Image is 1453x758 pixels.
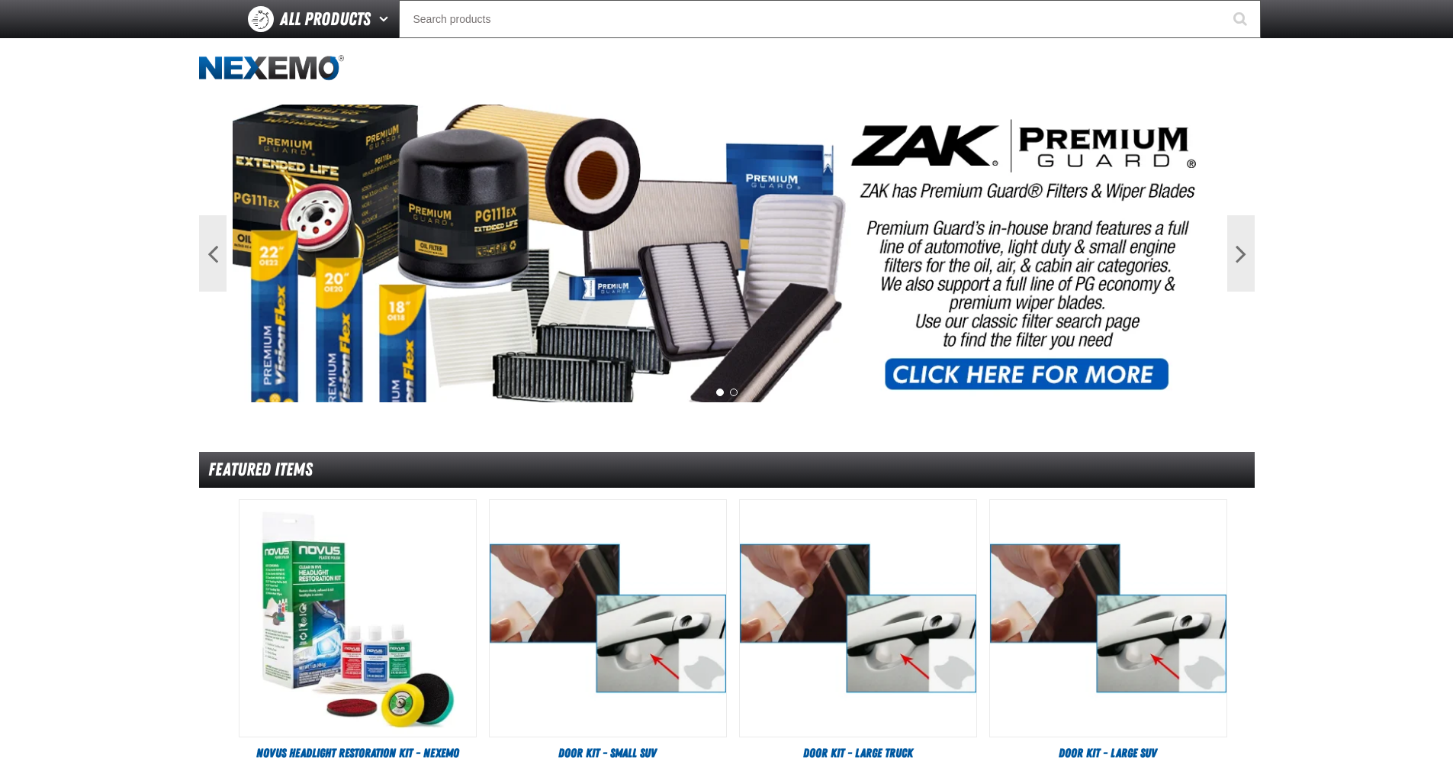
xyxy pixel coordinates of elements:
div: Featured Items [199,452,1255,488]
span: All Products [280,5,371,33]
: View Details of the Door Kit - Large SUV [990,500,1226,737]
img: Door Kit - Large SUV [990,500,1226,737]
img: Door Kit - Large Truck [740,500,976,737]
: View Details of the Door Kit - Small SUV [490,500,726,737]
img: Nexemo logo [199,55,344,82]
button: 2 of 2 [730,389,738,396]
img: Novus Headlight Restoration Kit - Nexemo [239,500,476,737]
button: 1 of 2 [716,389,724,396]
img: PG Filters & Wipers [233,105,1221,402]
img: Door Kit - Small SUV [490,500,726,737]
: View Details of the Door Kit - Large Truck [740,500,976,737]
button: Previous [199,215,227,292]
button: Next [1227,215,1255,292]
: View Details of the Novus Headlight Restoration Kit - Nexemo [239,500,476,737]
